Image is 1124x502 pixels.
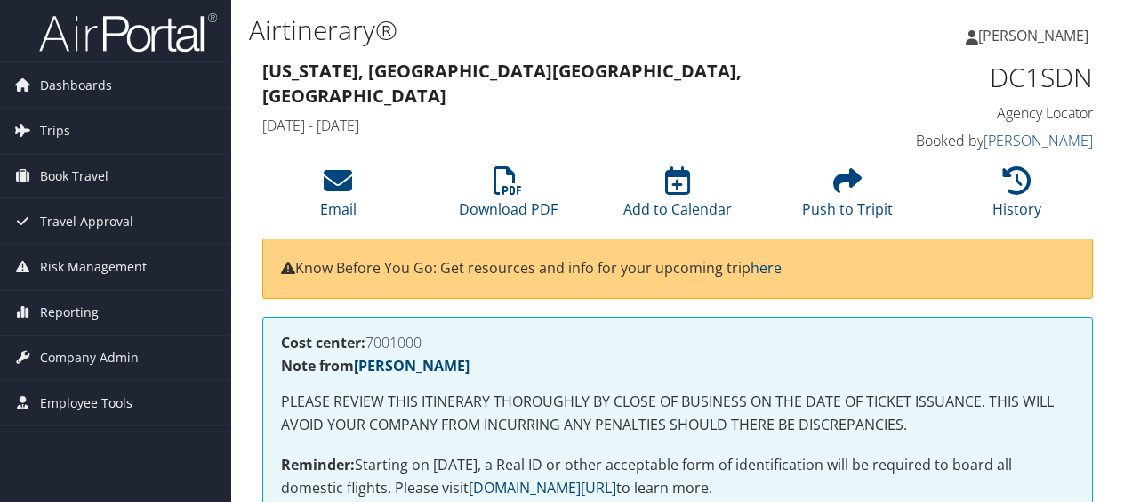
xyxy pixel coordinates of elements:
img: airportal-logo.png [39,12,217,53]
a: Email [320,176,357,219]
a: [PERSON_NAME] [354,356,470,376]
h4: Booked by [905,131,1093,150]
span: Employee Tools [40,381,132,425]
a: [PERSON_NAME] [966,9,1106,62]
h4: Agency Locator [905,103,1093,123]
h4: [DATE] - [DATE] [262,116,879,135]
h1: DC1SDN [905,59,1093,96]
span: Travel Approval [40,199,133,244]
span: Dashboards [40,63,112,108]
a: Download PDF [459,176,558,219]
p: Know Before You Go: Get resources and info for your upcoming trip [281,257,1074,280]
a: here [751,258,782,278]
span: Company Admin [40,336,139,380]
span: Trips [40,109,70,153]
strong: Reminder: [281,455,355,474]
p: PLEASE REVIEW THIS ITINERARY THOROUGHLY BY CLOSE OF BUSINESS ON THE DATE OF TICKET ISSUANCE. THIS... [281,391,1074,436]
a: History [992,176,1041,219]
strong: Note from [281,356,470,376]
h4: 7001000 [281,336,1074,350]
span: Book Travel [40,154,108,198]
a: [DOMAIN_NAME][URL] [469,478,616,498]
strong: [US_STATE], [GEOGRAPHIC_DATA] [GEOGRAPHIC_DATA], [GEOGRAPHIC_DATA] [262,59,742,108]
a: [PERSON_NAME] [983,131,1093,150]
h1: Airtinerary® [249,12,821,49]
a: Push to Tripit [802,176,893,219]
span: Reporting [40,290,99,335]
a: Add to Calendar [623,176,732,219]
strong: Cost center: [281,333,365,352]
span: [PERSON_NAME] [978,26,1088,45]
span: Risk Management [40,245,147,289]
p: Starting on [DATE], a Real ID or other acceptable form of identification will be required to boar... [281,454,1074,499]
